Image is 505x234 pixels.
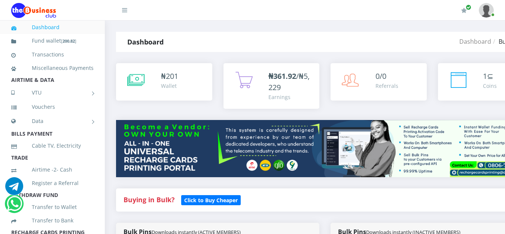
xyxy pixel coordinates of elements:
[184,197,238,204] b: Click to Buy Cheaper
[466,4,471,10] span: Renew/Upgrade Subscription
[5,183,23,195] a: Chat for support
[459,37,491,46] a: Dashboard
[11,32,94,50] a: Fund wallet[200.82]
[223,63,320,109] a: ₦361.92/₦5,229 Earnings
[63,38,75,44] b: 200.82
[11,198,94,216] a: Transfer to Wallet
[375,71,386,81] span: 0/0
[479,3,494,18] img: User
[124,195,174,204] strong: Buying in Bulk?
[166,71,178,81] span: 201
[11,98,94,116] a: Vouchers
[161,82,178,90] div: Wallet
[11,112,94,130] a: Data
[11,137,94,154] a: Cable TV, Electricity
[483,82,497,90] div: Coins
[483,71,487,81] span: 1
[11,19,94,36] a: Dashboard
[11,3,56,18] img: Logo
[268,71,296,81] b: ₦361.92
[116,63,212,101] a: ₦201 Wallet
[11,161,94,178] a: Airtime -2- Cash
[61,38,76,44] small: [ ]
[127,37,164,46] strong: Dashboard
[331,63,427,101] a: 0/0 Referrals
[268,71,310,92] span: /₦5,229
[461,7,467,13] i: Renew/Upgrade Subscription
[11,175,94,192] a: Register a Referral
[483,71,497,82] div: ⊆
[11,212,94,229] a: Transfer to Bank
[11,83,94,102] a: VTU
[7,200,22,213] a: Chat for support
[161,71,178,82] div: ₦
[11,59,94,77] a: Miscellaneous Payments
[181,195,241,204] a: Click to Buy Cheaper
[375,82,398,90] div: Referrals
[268,93,312,101] div: Earnings
[11,46,94,63] a: Transactions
